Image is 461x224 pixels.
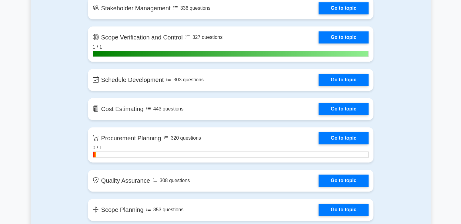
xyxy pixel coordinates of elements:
a: Go to topic [319,2,368,14]
a: Go to topic [319,175,368,187]
a: Go to topic [319,204,368,216]
a: Go to topic [319,132,368,144]
a: Go to topic [319,103,368,115]
a: Go to topic [319,74,368,86]
a: Go to topic [319,31,368,43]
